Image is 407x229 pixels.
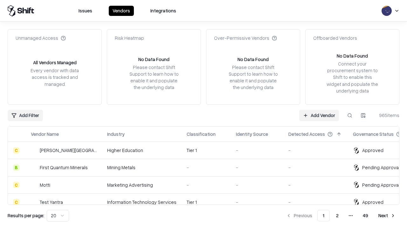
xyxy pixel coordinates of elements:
[236,147,278,154] div: -
[107,164,176,171] div: Mining Metals
[31,182,37,188] img: Motti
[40,164,88,171] div: First Quantum Minerals
[236,199,278,205] div: -
[317,210,330,221] button: 1
[374,112,399,119] div: 965 items
[138,56,169,63] div: No Data Found
[40,182,50,188] div: Motti
[288,182,343,188] div: -
[33,59,77,66] div: All Vendors Managed
[236,164,278,171] div: -
[13,164,19,171] div: B
[362,182,400,188] div: Pending Approval
[282,210,399,221] nav: pagination
[187,182,226,188] div: -
[107,199,176,205] div: Information Technology Services
[362,164,400,171] div: Pending Approval
[147,6,180,16] button: Integrations
[187,131,216,137] div: Classification
[31,199,37,205] img: Test Yantra
[214,35,277,41] div: Over-Permissive Vendors
[109,6,134,16] button: Vendors
[238,56,269,63] div: No Data Found
[288,164,343,171] div: -
[31,164,37,171] img: First Quantum Minerals
[326,60,379,94] div: Connect your procurement system to Shift to enable this widget and populate the underlying data
[16,35,66,41] div: Unmanaged Access
[362,199,383,205] div: Approved
[375,210,399,221] button: Next
[13,147,19,154] div: C
[236,182,278,188] div: -
[107,147,176,154] div: Higher Education
[288,131,325,137] div: Detected Access
[8,110,43,121] button: Add Filter
[115,35,144,41] div: Risk Heatmap
[187,199,226,205] div: Tier 1
[288,147,343,154] div: -
[337,52,368,59] div: No Data Found
[8,212,44,219] p: Results per page:
[313,35,357,41] div: Offboarded Vendors
[107,182,176,188] div: Marketing Advertising
[31,131,59,137] div: Vendor Name
[187,147,226,154] div: Tier 1
[13,199,19,205] div: C
[107,131,125,137] div: Industry
[40,147,97,154] div: [PERSON_NAME][GEOGRAPHIC_DATA]
[353,131,394,137] div: Governance Status
[358,210,373,221] button: 49
[28,67,81,87] div: Every vendor with data access is tracked and managed
[331,210,344,221] button: 2
[299,110,339,121] a: Add Vendor
[31,147,37,154] img: Reichman University
[362,147,383,154] div: Approved
[187,164,226,171] div: -
[288,199,343,205] div: -
[40,199,63,205] div: Test Yantra
[128,64,180,91] div: Please contact Shift Support to learn how to enable it and populate the underlying data
[236,131,268,137] div: Identity Source
[227,64,279,91] div: Please contact Shift Support to learn how to enable it and populate the underlying data
[13,182,19,188] div: C
[75,6,96,16] button: Issues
